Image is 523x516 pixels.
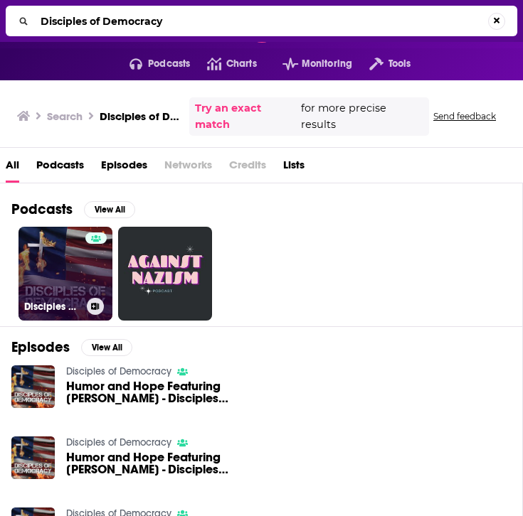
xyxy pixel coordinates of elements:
span: Tools [389,54,411,74]
input: Search... [35,10,488,33]
a: Disciples of Democracy [66,365,171,377]
button: open menu [112,53,191,75]
span: Monitoring [302,54,352,74]
a: Charts [190,53,256,75]
div: Search... [6,6,517,36]
h2: Episodes [11,338,70,356]
img: Humor and Hope Featuring Fritz Coleman - Disciples of Democracy [11,365,55,409]
a: Lists [283,154,305,183]
button: Send feedback [429,110,500,122]
a: Disciples of Democracy [66,436,171,448]
a: Episodes [101,154,147,183]
h3: Disciples of Democracy [100,109,184,123]
a: Humor and Hope Featuring Fritz Coleman - Disciples of Democracy [66,380,228,404]
a: Podcasts [36,154,84,183]
span: Humor and Hope Featuring [PERSON_NAME] - Disciples of Democracy [66,380,228,404]
a: PodcastsView All [11,200,135,218]
span: Charts [226,54,257,74]
button: View All [84,201,135,218]
span: Podcasts [148,54,190,74]
a: All [6,154,19,183]
h3: Search [47,109,83,123]
a: EpisodesView All [11,338,132,356]
button: open menu [265,53,352,75]
h2: Podcasts [11,200,73,218]
span: Credits [229,154,266,183]
a: Disciples of Democracy [19,227,112,321]
a: Try an exact match [195,100,298,133]
button: open menu [352,53,411,75]
span: Networks [164,154,212,183]
a: Humor and Hope Featuring Fritz Coleman - Disciples of Democracy [66,451,228,475]
span: for more precise results [301,100,423,133]
img: Humor and Hope Featuring Fritz Coleman - Disciples of Democracy [11,436,55,480]
h3: Disciples of Democracy [24,301,81,313]
span: Humor and Hope Featuring [PERSON_NAME] - Disciples of Democracy [66,451,228,475]
button: View All [81,339,132,356]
